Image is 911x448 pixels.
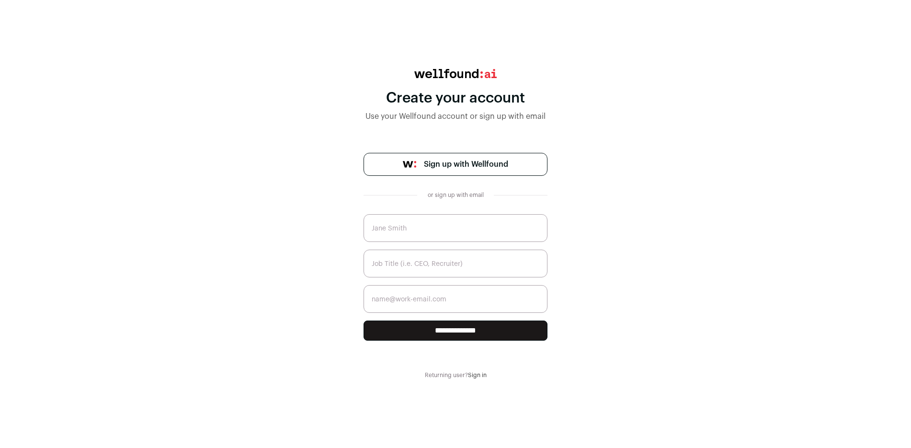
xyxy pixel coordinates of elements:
div: Use your Wellfound account or sign up with email [364,111,547,122]
a: Sign up with Wellfound [364,153,547,176]
a: Sign in [468,372,487,378]
img: wellfound:ai [414,69,497,78]
div: or sign up with email [425,191,486,199]
input: Jane Smith [364,214,547,242]
input: name@work-email.com [364,285,547,313]
input: Job Title (i.e. CEO, Recruiter) [364,250,547,277]
div: Create your account [364,90,547,107]
div: Returning user? [364,371,547,379]
span: Sign up with Wellfound [424,159,508,170]
img: wellfound-symbol-flush-black-fb3c872781a75f747ccb3a119075da62bfe97bd399995f84a933054e44a575c4.png [403,161,416,168]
